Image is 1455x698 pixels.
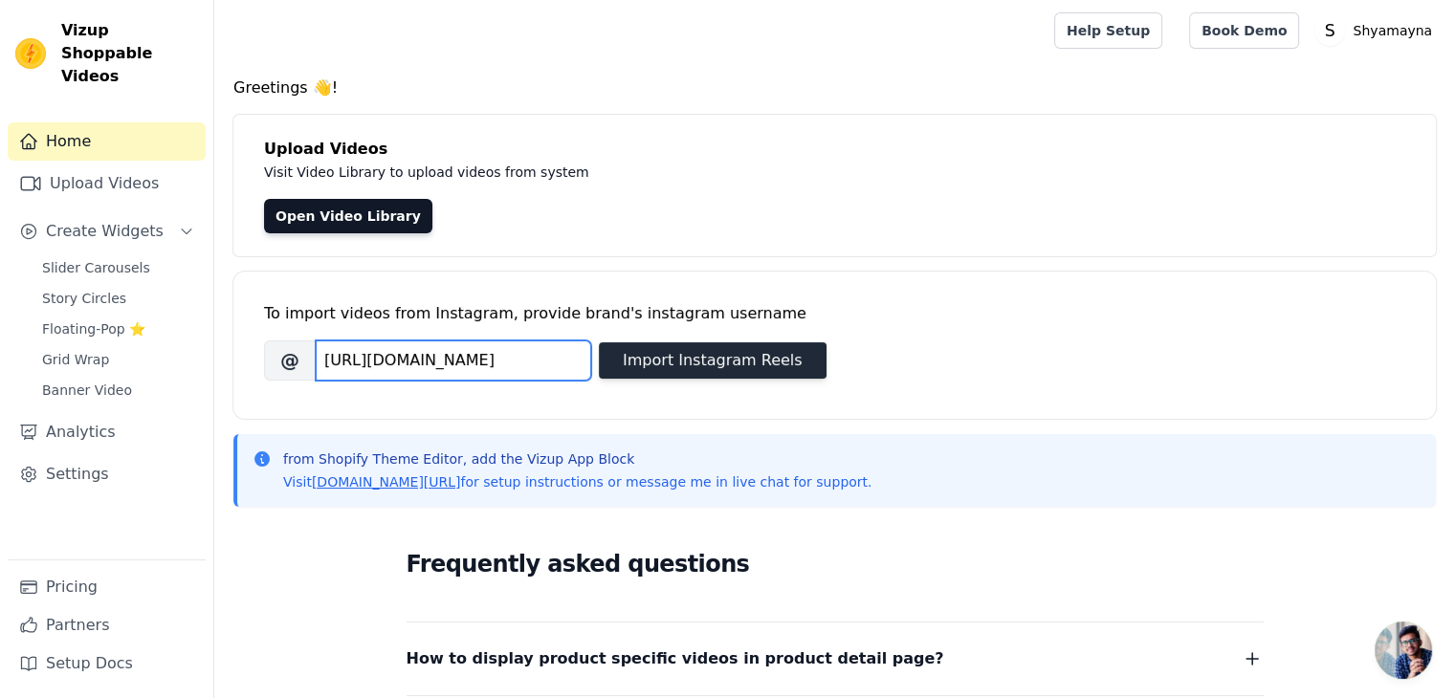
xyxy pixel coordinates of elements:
[15,38,46,69] img: Vizup
[233,76,1436,99] h4: Greetings 👋!
[312,474,461,490] a: [DOMAIN_NAME][URL]
[283,449,871,469] p: from Shopify Theme Editor, add the Vizup App Block
[31,254,206,281] a: Slider Carousels
[1189,12,1299,49] a: Book Demo
[407,645,1264,672] button: How to display product specific videos in product detail page?
[1325,21,1335,40] text: S
[8,455,206,493] a: Settings
[46,220,164,243] span: Create Widgets
[599,342,827,379] button: Import Instagram Reels
[31,285,206,312] a: Story Circles
[1345,13,1440,48] p: Shyamayna
[316,340,591,381] input: username
[1375,622,1432,679] a: Open chat
[42,381,132,400] span: Banner Video
[8,644,206,683] a: Setup Docs
[31,377,206,404] a: Banner Video
[8,413,206,451] a: Analytics
[264,302,1405,325] div: To import videos from Instagram, provide brand's instagram username
[407,545,1264,583] h2: Frequently asked questions
[42,258,150,277] span: Slider Carousels
[264,199,432,233] a: Open Video Library
[1314,13,1440,48] button: S Shyamayna
[8,122,206,161] a: Home
[8,606,206,644] a: Partners
[8,212,206,251] button: Create Widgets
[31,316,206,342] a: Floating-Pop ⭐
[61,19,198,88] span: Vizup Shoppable Videos
[42,319,145,338] span: Floating-Pop ⭐
[264,161,1121,184] p: Visit Video Library to upload videos from system
[264,340,316,381] span: @
[42,350,109,369] span: Grid Wrap
[264,138,1405,161] h4: Upload Videos
[8,164,206,203] a: Upload Videos
[1054,12,1162,49] a: Help Setup
[31,346,206,373] a: Grid Wrap
[8,568,206,606] a: Pricing
[283,472,871,491] p: Visit for setup instructions or message me in live chat for support.
[407,645,944,672] span: How to display product specific videos in product detail page?
[42,289,126,308] span: Story Circles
